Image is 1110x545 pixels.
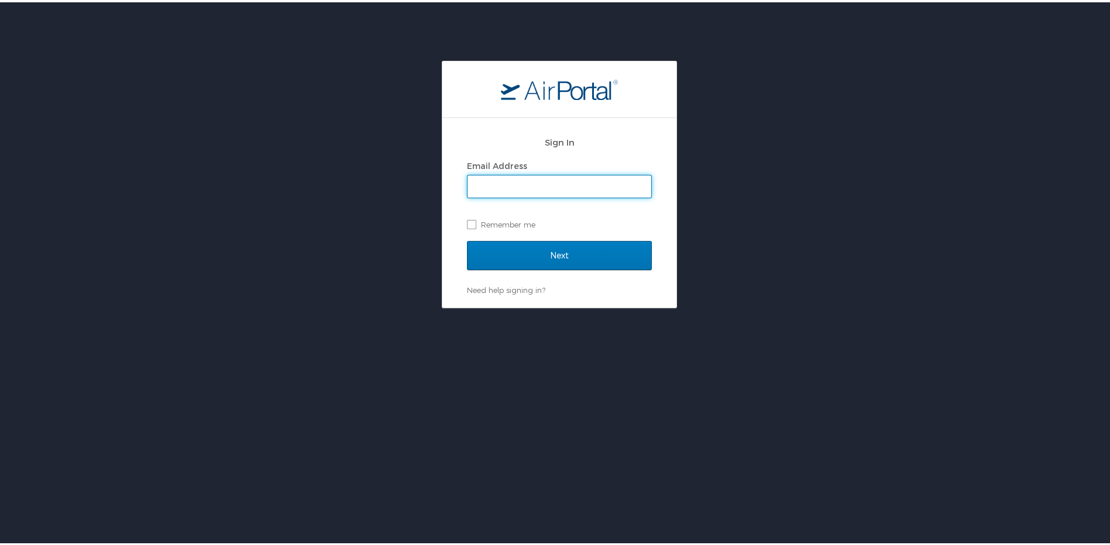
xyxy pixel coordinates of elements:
[467,213,652,231] label: Remember me
[467,283,545,292] a: Need help signing in?
[501,77,618,98] img: logo
[467,158,527,168] label: Email Address
[467,239,652,268] input: Next
[467,133,652,147] h2: Sign In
